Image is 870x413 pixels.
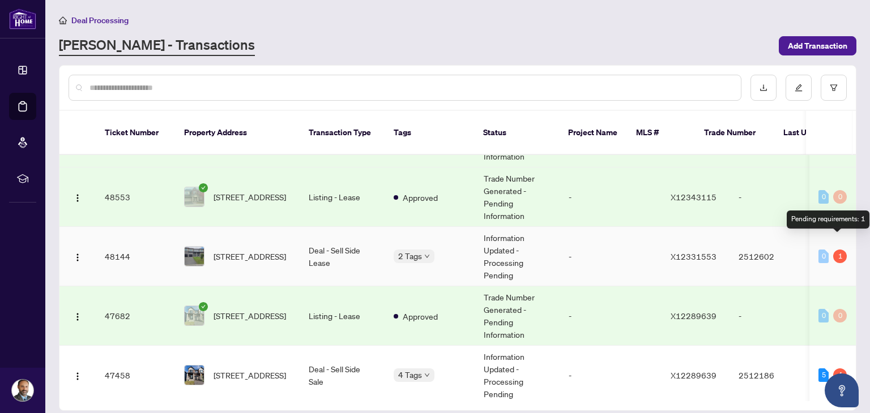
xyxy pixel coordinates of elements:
[833,190,847,204] div: 0
[300,227,385,286] td: Deal - Sell Side Lease
[214,191,286,203] span: [STREET_ADDRESS]
[560,227,662,286] td: -
[424,372,430,378] span: down
[12,380,33,401] img: Profile Icon
[403,310,438,322] span: Approved
[96,346,175,405] td: 47458
[730,286,809,346] td: -
[73,193,82,203] img: Logo
[833,368,847,382] div: 4
[300,286,385,346] td: Listing - Lease
[560,167,662,227] td: -
[818,368,829,382] div: 5
[199,302,208,311] span: check-circle
[59,36,255,56] a: [PERSON_NAME] - Transactions
[825,373,859,407] button: Open asap
[760,84,767,92] span: download
[818,190,829,204] div: 0
[385,111,474,155] th: Tags
[185,365,204,385] img: thumbnail-img
[398,249,422,263] span: 2 Tags
[818,309,829,322] div: 0
[424,253,430,259] span: down
[475,167,560,227] td: Trade Number Generated - Pending Information
[786,75,812,101] button: edit
[795,84,803,92] span: edit
[818,249,829,263] div: 0
[59,16,67,24] span: home
[671,251,717,261] span: X12331553
[671,192,717,202] span: X12343115
[185,306,204,325] img: thumbnail-img
[695,111,774,155] th: Trade Number
[73,253,82,262] img: Logo
[300,167,385,227] td: Listing - Lease
[774,111,859,155] th: Last Updated By
[96,167,175,227] td: 48553
[730,346,809,405] td: 2512186
[671,370,717,380] span: X12289639
[475,286,560,346] td: Trade Number Generated - Pending Information
[833,309,847,322] div: 0
[730,167,809,227] td: -
[750,75,777,101] button: download
[214,309,286,322] span: [STREET_ADDRESS]
[403,191,438,204] span: Approved
[559,111,627,155] th: Project Name
[69,366,87,384] button: Logo
[830,84,838,92] span: filter
[69,247,87,265] button: Logo
[73,312,82,321] img: Logo
[185,247,204,266] img: thumbnail-img
[560,286,662,346] td: -
[560,346,662,405] td: -
[199,183,208,192] span: check-circle
[730,227,809,286] td: 2512602
[69,307,87,325] button: Logo
[300,346,385,405] td: Deal - Sell Side Sale
[787,210,869,229] div: Pending requirements: 1
[9,8,36,29] img: logo
[788,37,847,55] span: Add Transaction
[475,227,560,286] td: Information Updated - Processing Pending
[96,286,175,346] td: 47682
[398,368,422,381] span: 4 Tags
[96,227,175,286] td: 48144
[73,372,82,381] img: Logo
[175,111,300,155] th: Property Address
[214,250,286,263] span: [STREET_ADDRESS]
[779,36,856,55] button: Add Transaction
[185,187,204,206] img: thumbnail-img
[214,369,286,381] span: [STREET_ADDRESS]
[96,111,175,155] th: Ticket Number
[71,15,129,25] span: Deal Processing
[474,111,559,155] th: Status
[671,311,717,321] span: X12289639
[821,75,847,101] button: filter
[475,346,560,405] td: Information Updated - Processing Pending
[627,111,695,155] th: MLS #
[69,188,87,206] button: Logo
[833,249,847,263] div: 1
[300,111,385,155] th: Transaction Type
